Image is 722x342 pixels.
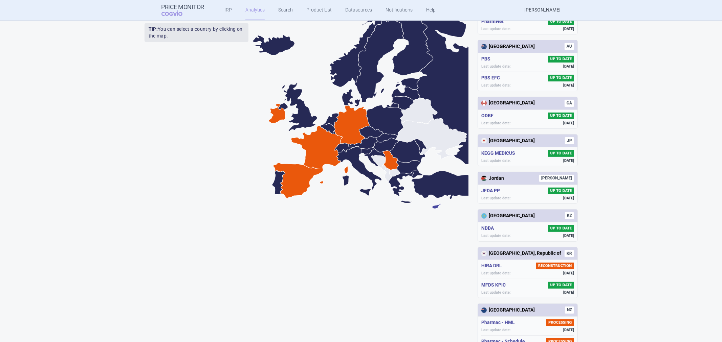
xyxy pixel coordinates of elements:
[481,196,511,201] span: Last update date:
[481,158,511,163] span: Last update date:
[548,188,574,194] span: UP TO DATE
[565,307,574,314] span: NZ
[481,290,511,295] span: Last update date:
[481,263,505,269] h5: HIRA DRL
[563,327,574,333] span: [DATE]
[481,271,511,276] span: Last update date:
[481,213,535,219] div: [GEOGRAPHIC_DATA]
[481,188,503,194] h5: JFDA PP
[548,225,574,232] span: UP TO DATE
[161,10,192,16] span: COGVIO
[481,175,504,182] div: Jordan
[481,176,487,181] img: Jordan
[481,138,535,144] div: [GEOGRAPHIC_DATA]
[481,138,487,143] img: Japan
[565,43,574,50] span: AU
[481,213,487,219] img: Kazakhstan
[481,250,561,257] div: [GEOGRAPHIC_DATA], Republic of
[481,233,511,238] span: Last update date:
[565,100,574,107] span: CA
[548,18,574,25] span: UP TO DATE
[563,83,574,88] span: [DATE]
[481,225,497,232] h5: NDDA
[536,263,574,269] span: RECONSTRUCTION
[481,44,487,49] img: Australia
[481,251,487,256] img: Korea, Republic of
[145,23,249,42] p: You can select a country by clicking on the map.
[565,250,574,257] span: KR
[481,26,511,31] span: Last update date:
[481,100,535,106] div: [GEOGRAPHIC_DATA]
[161,4,204,17] a: Price MonitorCOGVIO
[481,282,508,289] h5: MFDS KPIC
[548,282,574,289] span: UP TO DATE
[563,233,574,238] span: [DATE]
[149,26,158,32] strong: TIP:
[563,64,574,69] span: [DATE]
[565,137,574,144] span: JP
[481,121,511,126] span: Last update date:
[548,150,574,157] span: UP TO DATE
[565,212,574,219] span: KZ
[481,307,535,314] div: [GEOGRAPHIC_DATA]
[481,64,511,69] span: Last update date:
[161,4,204,10] strong: Price Monitor
[563,196,574,201] span: [DATE]
[481,43,535,50] div: [GEOGRAPHIC_DATA]
[481,327,511,333] span: Last update date:
[546,319,574,326] span: PROCESSING
[548,56,574,63] span: UP TO DATE
[548,75,574,81] span: UP TO DATE
[481,113,496,119] h5: ODBF
[481,100,487,106] img: Canada
[563,121,574,126] span: [DATE]
[481,150,518,157] h5: KEGG MEDICUS
[563,26,574,31] span: [DATE]
[481,56,493,63] h5: PBS
[481,75,503,81] h5: PBS EFC
[481,319,518,326] h5: Pharmac - HML
[481,18,506,25] h5: Pharm'Net
[539,175,574,182] span: [PERSON_NAME]
[563,158,574,163] span: [DATE]
[481,83,511,88] span: Last update date:
[563,290,574,295] span: [DATE]
[548,113,574,119] span: UP TO DATE
[481,308,487,313] img: New Zealand
[563,271,574,276] span: [DATE]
